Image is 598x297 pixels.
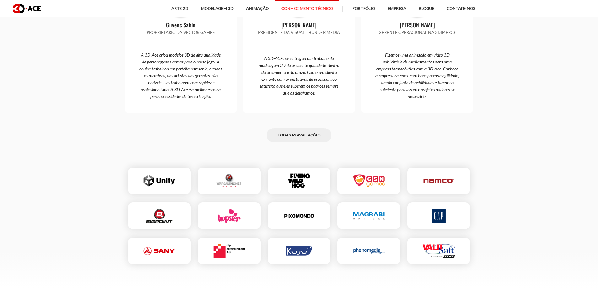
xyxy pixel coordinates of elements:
font: Blogue [419,6,434,11]
font: Proprietário da Vector Games [147,30,215,35]
font: Animação [246,6,269,11]
img: Logotipo da Gap [423,209,454,223]
font: Arte 2D [171,6,188,11]
font: Portfólio [352,6,375,11]
font: Modelagem 3D [201,6,234,11]
img: Pixomondo [283,209,315,223]
font: [PERSON_NAME] [281,21,317,29]
img: Logotipo Kuju [283,244,315,258]
font: Conhecimento técnico [281,6,333,11]
img: Logotipo do Wargaming.net [214,174,245,188]
font: Presidente da Visual Thunder Media [258,30,340,35]
font: Gerente Operacional na 3DIMERCE [379,30,456,35]
img: parceiros 01 [422,244,455,258]
font: A 3D-Ace criou modelos 3D de alta qualidade de personagens e armas para o nosso jogo. A equipe tr... [139,52,222,99]
img: Logotipo da DTP Entertainment AG [214,244,245,258]
img: Logotipo da Bigpoint [144,209,175,223]
img: logotipo escuro [13,4,41,13]
font: Contate-nos [447,6,475,11]
img: Logotipo da Magrabi [353,209,385,223]
img: Logotipo da Phenomedia [353,244,385,258]
font: Empresa [388,6,406,11]
a: Todas as avaliações [267,128,331,142]
font: [PERSON_NAME] [400,21,435,29]
img: Logotipo da Namco [423,174,454,188]
img: Logotipo da GSN Games [353,174,385,188]
font: Guvenc Sahin [166,21,196,29]
img: Hopster [214,209,245,223]
img: Unidade [144,174,175,188]
font: Fizemos uma animação em vídeo 3D publicitária de medicamentos para uma empresa farmacêutica com a... [375,52,459,99]
font: A 3D-ACE nos entregou um trabalho de modelagem 3D de excelente qualidade, dentro do orçamento e d... [259,56,339,96]
img: Logotipo da Sany [144,244,175,258]
img: Logotipo do porco selvagem voador [284,174,314,188]
font: Todas as avaliações [278,133,320,137]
